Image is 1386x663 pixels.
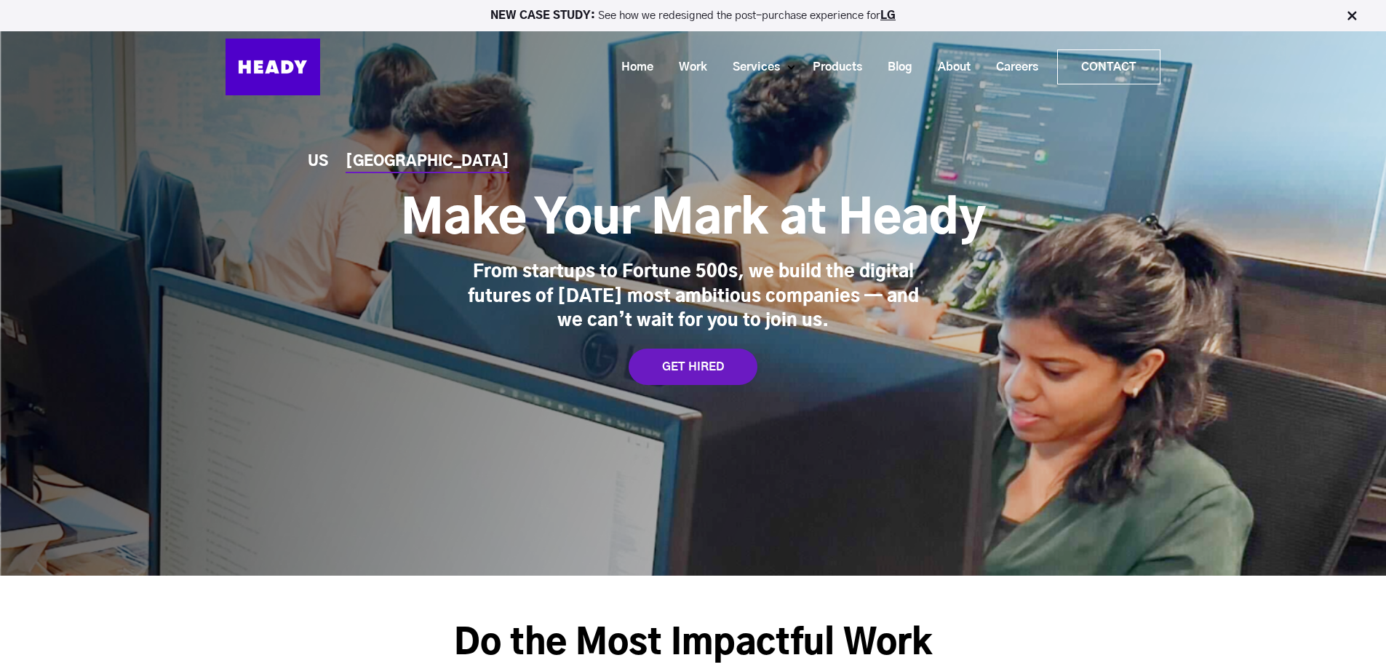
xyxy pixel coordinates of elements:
[308,154,328,170] a: US
[1345,9,1359,23] img: Close Bar
[978,54,1046,81] a: Careers
[869,54,920,81] a: Blog
[920,54,978,81] a: About
[714,54,787,81] a: Services
[346,154,509,170] a: [GEOGRAPHIC_DATA]
[335,49,1160,84] div: Navigation Menu
[226,39,320,95] img: Heady_Logo_Web-01 (1)
[401,191,986,249] h1: Make Your Mark at Heady
[603,54,661,81] a: Home
[794,54,869,81] a: Products
[7,10,1379,21] p: See how we redesigned the post-purchase experience for
[880,10,896,21] a: LG
[468,261,919,334] div: From startups to Fortune 500s, we build the digital futures of [DATE] most ambitious companies — ...
[661,54,714,81] a: Work
[1058,50,1160,84] a: Contact
[629,349,757,385] a: GET HIRED
[490,10,598,21] strong: NEW CASE STUDY:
